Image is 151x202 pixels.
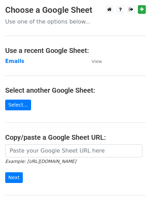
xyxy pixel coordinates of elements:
[5,86,146,94] h4: Select another Google Sheet:
[5,18,146,25] p: Use one of the options below...
[5,172,23,183] input: Next
[5,159,76,164] small: Example: [URL][DOMAIN_NAME]
[5,46,146,55] h4: Use a recent Google Sheet:
[5,144,142,157] input: Paste your Google Sheet URL here
[5,58,24,64] a: Emails
[5,133,146,141] h4: Copy/paste a Google Sheet URL:
[5,5,146,15] h3: Choose a Google Sheet
[92,59,102,64] small: View
[85,58,102,64] a: View
[5,100,31,110] a: Select...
